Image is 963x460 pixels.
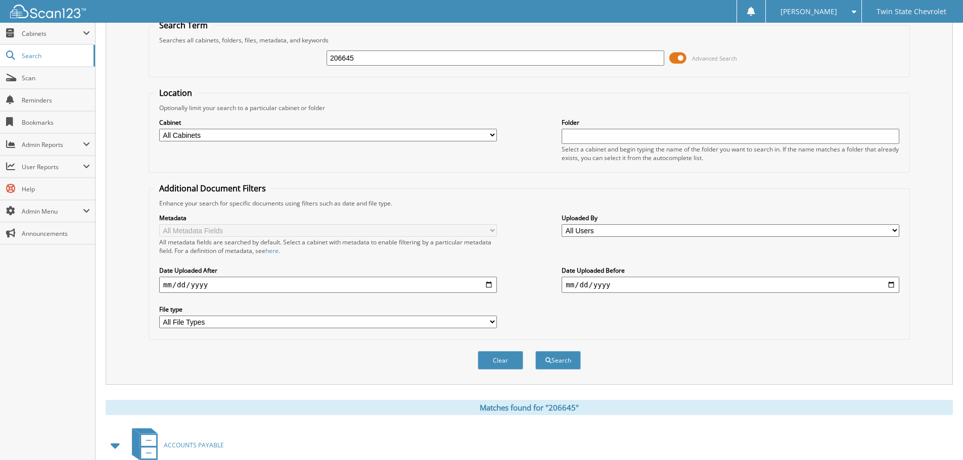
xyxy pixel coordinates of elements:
span: Reminders [22,96,90,105]
span: Admin Menu [22,207,83,216]
label: Date Uploaded Before [562,266,899,275]
a: here [265,246,279,255]
span: Cabinets [22,29,83,38]
span: Scan [22,74,90,82]
input: end [562,277,899,293]
div: Searches all cabinets, folders, files, metadata, and keywords [154,36,904,44]
label: Date Uploaded After [159,266,497,275]
label: File type [159,305,497,314]
span: Twin State Chevrolet [877,9,946,15]
label: Folder [562,118,899,127]
div: Optionally limit your search to a particular cabinet or folder [154,104,904,112]
button: Clear [478,351,523,370]
span: Advanced Search [692,55,737,62]
label: Uploaded By [562,214,899,222]
div: All metadata fields are searched by default. Select a cabinet with metadata to enable filtering b... [159,238,497,255]
div: Enhance your search for specific documents using filters such as date and file type. [154,199,904,208]
span: Announcements [22,229,90,238]
span: Help [22,185,90,193]
iframe: Chat Widget [912,412,963,460]
span: Admin Reports [22,140,83,149]
legend: Search Term [154,20,213,31]
legend: Additional Document Filters [154,183,271,194]
span: User Reports [22,163,83,171]
span: Bookmarks [22,118,90,127]
span: Search [22,52,88,60]
span: ACCOUNTS PAYABLE [164,441,224,449]
span: [PERSON_NAME] [781,9,837,15]
legend: Location [154,87,197,98]
label: Metadata [159,214,497,222]
div: Matches found for "206645" [106,400,953,415]
img: scan123-logo-white.svg [10,5,86,18]
input: start [159,277,497,293]
div: Select a cabinet and begin typing the name of the folder you want to search in. If the name match... [562,145,899,162]
button: Search [535,351,581,370]
label: Cabinet [159,118,497,127]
